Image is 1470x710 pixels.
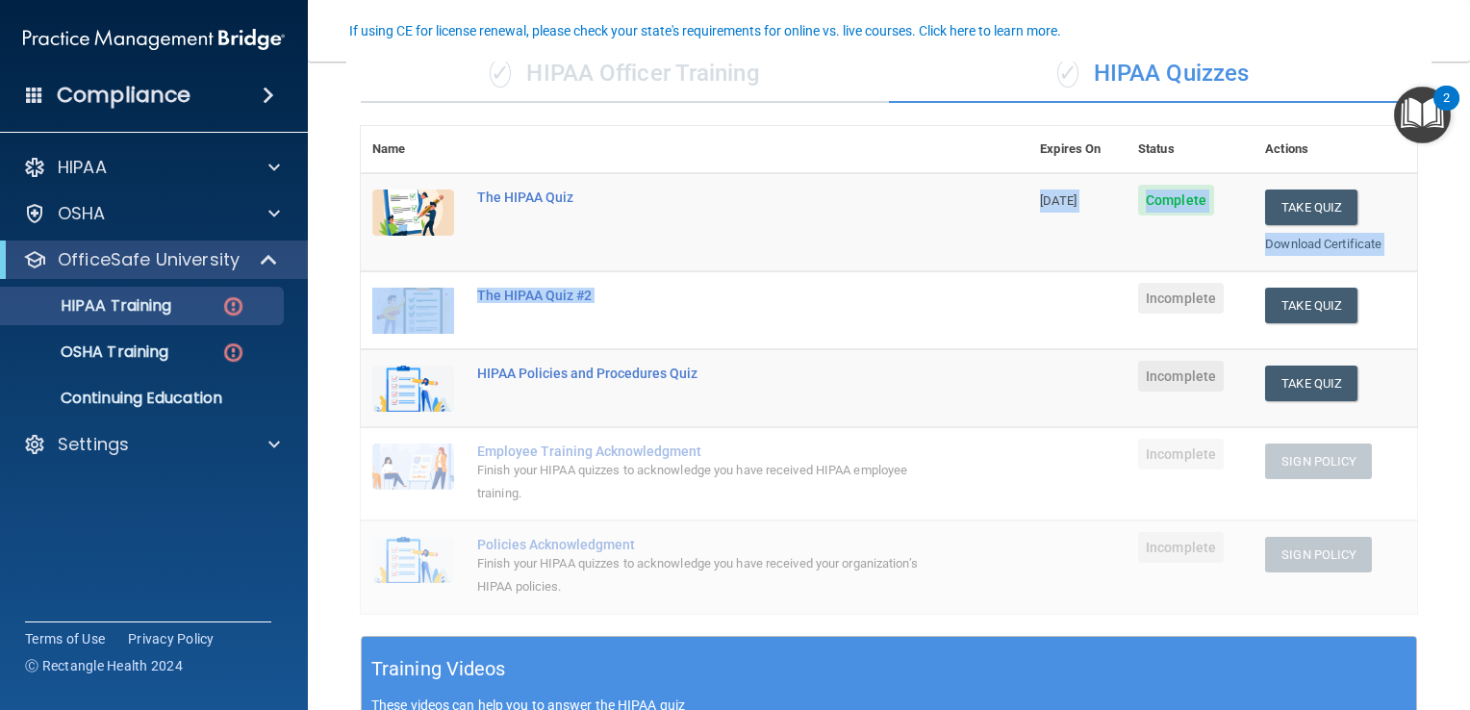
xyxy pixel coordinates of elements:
[58,156,107,179] p: HIPAA
[1265,288,1357,323] button: Take Quiz
[13,389,275,408] p: Continuing Education
[1265,537,1372,572] button: Sign Policy
[13,342,168,362] p: OSHA Training
[1138,439,1224,469] span: Incomplete
[490,59,511,88] span: ✓
[1265,237,1381,251] a: Download Certificate
[477,190,932,205] div: The HIPAA Quiz
[1394,87,1451,143] button: Open Resource Center, 2 new notifications
[23,202,280,225] a: OSHA
[23,433,280,456] a: Settings
[371,652,506,686] h5: Training Videos
[1138,532,1224,563] span: Incomplete
[25,629,105,648] a: Terms of Use
[25,656,183,675] span: Ⓒ Rectangle Health 2024
[1265,366,1357,401] button: Take Quiz
[1040,193,1077,208] span: [DATE]
[889,45,1417,103] div: HIPAA Quizzes
[1138,185,1214,216] span: Complete
[477,459,932,505] div: Finish your HIPAA quizzes to acknowledge you have received HIPAA employee training.
[1138,283,1224,314] span: Incomplete
[23,156,280,179] a: HIPAA
[477,537,932,552] div: Policies Acknowledgment
[1443,98,1450,123] div: 2
[477,288,932,303] div: The HIPAA Quiz #2
[477,552,932,598] div: Finish your HIPAA quizzes to acknowledge you have received your organization’s HIPAA policies.
[128,629,215,648] a: Privacy Policy
[477,366,932,381] div: HIPAA Policies and Procedures Quiz
[361,45,889,103] div: HIPAA Officer Training
[58,248,240,271] p: OfficeSafe University
[1265,190,1357,225] button: Take Quiz
[1127,126,1254,173] th: Status
[221,294,245,318] img: danger-circle.6113f641.png
[221,341,245,365] img: danger-circle.6113f641.png
[477,444,932,459] div: Employee Training Acknowledgment
[13,296,171,316] p: HIPAA Training
[1028,126,1127,173] th: Expires On
[58,202,106,225] p: OSHA
[23,248,279,271] a: OfficeSafe University
[349,24,1061,38] div: If using CE for license renewal, please check your state's requirements for online vs. live cours...
[346,21,1064,40] button: If using CE for license renewal, please check your state's requirements for online vs. live cours...
[1254,126,1417,173] th: Actions
[58,433,129,456] p: Settings
[361,126,466,173] th: Name
[1265,444,1372,479] button: Sign Policy
[1057,59,1078,88] span: ✓
[23,20,285,59] img: PMB logo
[1138,361,1224,392] span: Incomplete
[57,82,190,109] h4: Compliance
